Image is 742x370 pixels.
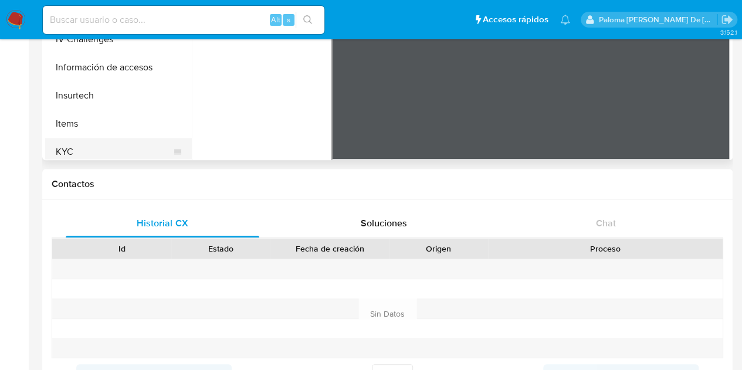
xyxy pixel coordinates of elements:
[599,14,717,25] p: paloma.falcondesoto@mercadolibre.cl
[179,243,262,254] div: Estado
[45,25,192,53] button: IV Challenges
[81,243,163,254] div: Id
[43,12,324,28] input: Buscar usuario o caso...
[361,216,407,230] span: Soluciones
[721,13,733,26] a: Salir
[45,53,192,82] button: Información de accesos
[137,216,188,230] span: Historial CX
[45,110,192,138] button: Items
[560,15,570,25] a: Notificaciones
[271,14,280,25] span: Alt
[296,12,320,28] button: search-icon
[52,178,723,190] h1: Contactos
[287,14,290,25] span: s
[45,138,182,166] button: KYC
[45,82,192,110] button: Insurtech
[496,243,714,254] div: Proceso
[397,243,479,254] div: Origen
[720,28,736,37] span: 3.152.1
[278,243,381,254] div: Fecha de creación
[483,13,548,26] span: Accesos rápidos
[596,216,616,230] span: Chat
